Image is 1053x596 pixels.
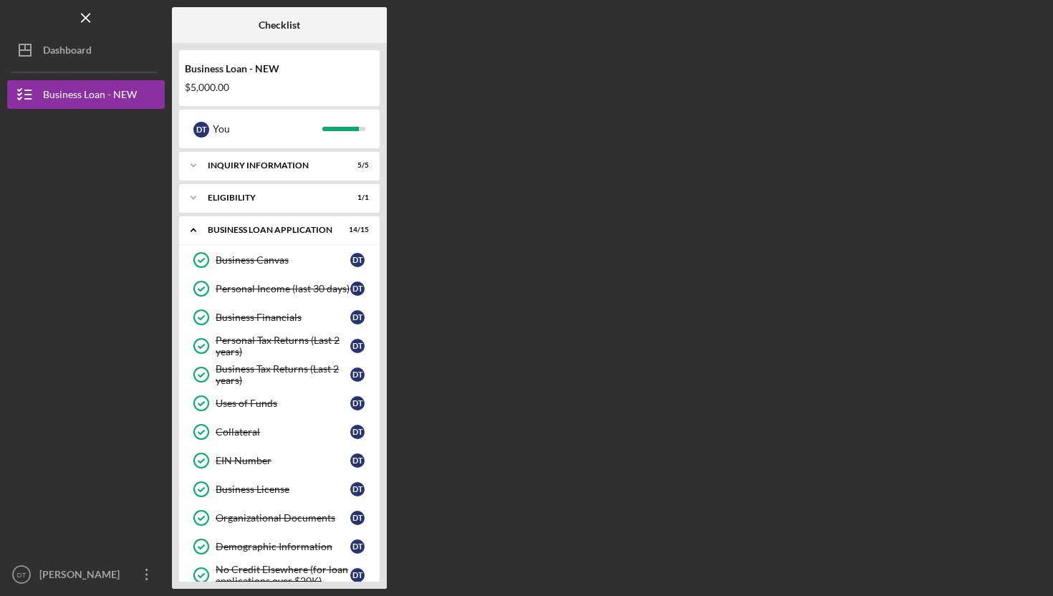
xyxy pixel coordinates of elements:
b: Checklist [259,19,300,31]
button: DT[PERSON_NAME] [7,560,165,589]
div: Demographic Information [216,541,350,552]
div: Business Loan - NEW [43,80,137,112]
div: D T [350,539,365,554]
div: D T [350,310,365,325]
div: No Credit Elsewhere (for loan applications over $20K) [216,564,350,587]
div: [PERSON_NAME] [36,560,129,592]
div: 1 / 1 [343,193,369,202]
a: Personal Tax Returns (Last 2 years)DT [186,332,372,360]
div: Uses of Funds [216,398,350,409]
a: No Credit Elsewhere (for loan applications over $20K)DT [186,561,372,590]
a: Personal Income (last 30 days)DT [186,274,372,303]
div: EIN Number [216,455,350,466]
div: Business Loan - NEW [185,63,374,74]
div: Dashboard [43,36,92,68]
div: Personal Income (last 30 days) [216,283,350,294]
button: Business Loan - NEW [7,80,165,109]
div: $5,000.00 [185,82,374,93]
div: D T [350,253,365,267]
text: DT [17,571,27,579]
div: D T [350,568,365,582]
div: D T [350,367,365,382]
div: D T [193,122,209,138]
div: Business Financials [216,312,350,323]
div: ELIGIBILITY [208,193,333,202]
div: INQUIRY INFORMATION [208,161,333,170]
a: Demographic InformationDT [186,532,372,561]
div: Business License [216,484,350,495]
div: D T [350,425,365,439]
div: You [213,117,322,141]
div: 14 / 15 [343,226,369,234]
div: Personal Tax Returns (Last 2 years) [216,335,350,357]
a: Organizational DocumentsDT [186,504,372,532]
div: BUSINESS LOAN APPLICATION [208,226,333,234]
a: EIN NumberDT [186,446,372,475]
div: D T [350,282,365,296]
a: CollateralDT [186,418,372,446]
div: Business Canvas [216,254,350,266]
div: 5 / 5 [343,161,369,170]
div: Business Tax Returns (Last 2 years) [216,363,350,386]
div: D T [350,511,365,525]
a: Business Tax Returns (Last 2 years)DT [186,360,372,389]
a: Uses of FundsDT [186,389,372,418]
div: D T [350,396,365,410]
div: D T [350,339,365,353]
div: Organizational Documents [216,512,350,524]
a: Business LicenseDT [186,475,372,504]
div: D T [350,482,365,496]
button: Dashboard [7,36,165,64]
div: D T [350,453,365,468]
div: Collateral [216,426,350,438]
a: Business FinancialsDT [186,303,372,332]
a: Business CanvasDT [186,246,372,274]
